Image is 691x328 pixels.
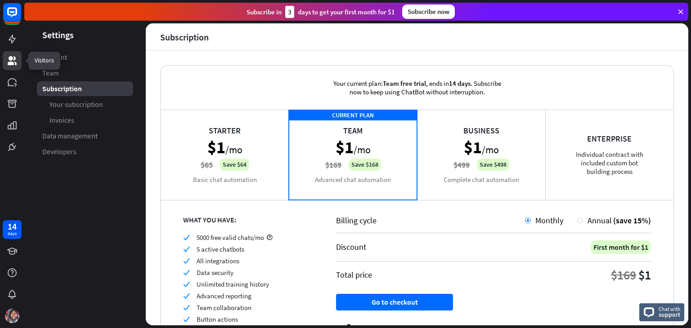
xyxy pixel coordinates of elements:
[37,113,133,128] a: Invoices
[402,4,455,19] div: Subscribe now
[183,281,190,288] i: check
[197,303,251,312] span: Team collaboration
[336,270,372,280] div: Total price
[336,242,366,252] div: Discount
[160,32,209,42] div: Subscription
[37,66,133,80] a: Team
[613,215,651,226] span: (save 15%)
[183,269,190,276] i: check
[42,147,76,156] span: Developers
[197,268,233,277] span: Data security
[183,293,190,299] i: check
[285,6,294,18] div: 3
[8,222,17,230] div: 14
[383,79,426,88] span: Team free trial
[336,215,525,226] div: Billing cycle
[42,131,98,141] span: Data management
[24,29,146,41] header: Settings
[183,215,314,224] div: WHAT YOU HAVE:
[42,84,82,93] span: Subscription
[197,315,238,324] span: Button actions
[336,294,453,310] button: Go to checkout
[591,240,651,254] div: First month for $1
[183,234,190,241] i: check
[197,257,239,265] span: All integrations
[37,97,133,112] a: Your subscription
[659,310,681,319] span: support
[320,66,514,110] div: Your current plan: , ends in . Subscribe now to keep using ChatBot without interruption.
[535,215,563,226] span: Monthly
[611,267,636,283] div: $169
[183,257,190,264] i: check
[49,115,74,125] span: Invoices
[37,144,133,159] a: Developers
[247,6,395,18] div: Subscribe in days to get your first month for $1
[3,220,22,239] a: 14 days
[183,246,190,253] i: check
[197,245,244,253] span: 5 active chatbots
[183,304,190,311] i: check
[37,50,133,65] a: Account
[49,100,103,109] span: Your subscription
[197,233,264,242] span: 5000 free valid chats/mo
[42,53,67,62] span: Account
[183,316,190,323] i: check
[588,215,612,226] span: Annual
[197,280,269,288] span: Unlimited training history
[659,305,681,313] span: Chat with
[197,292,251,300] span: Advanced reporting
[7,4,34,31] button: Open LiveChat chat widget
[8,230,17,237] div: days
[449,79,471,88] span: 14 days
[37,129,133,143] a: Data management
[638,267,651,283] div: $1
[42,68,59,78] span: Team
